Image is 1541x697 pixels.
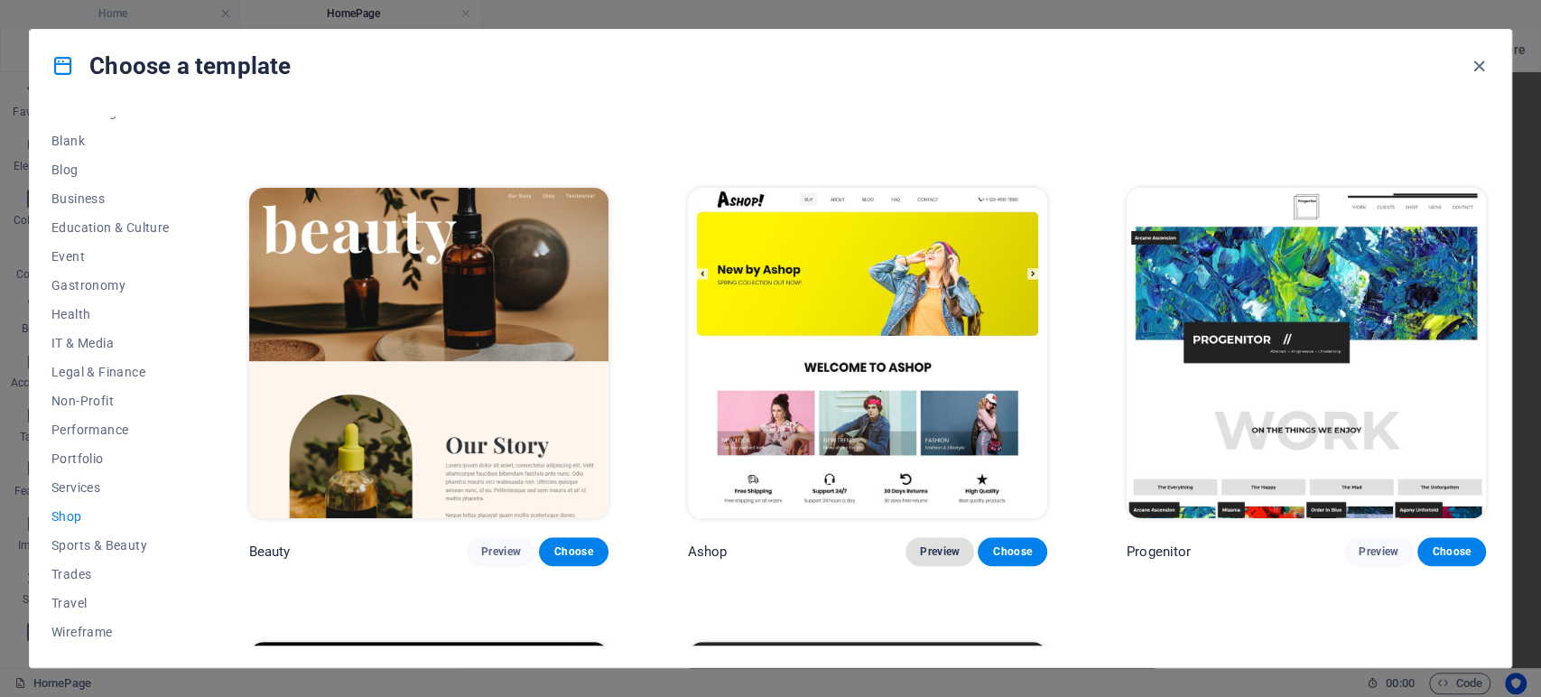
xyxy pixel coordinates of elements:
[51,423,170,437] span: Performance
[1432,544,1471,559] span: Choose
[481,544,521,559] span: Preview
[978,537,1046,566] button: Choose
[51,365,170,379] span: Legal & Finance
[51,220,170,235] span: Education & Culture
[467,537,535,566] button: Preview
[51,336,170,350] span: IT & Media
[51,589,170,618] button: Travel
[553,544,593,559] span: Choose
[1417,537,1486,566] button: Choose
[51,163,170,177] span: Blog
[51,249,170,264] span: Event
[51,184,170,213] button: Business
[1127,188,1486,519] img: Progenitor
[51,538,170,553] span: Sports & Beauty
[51,567,170,581] span: Trades
[51,386,170,415] button: Non-Profit
[51,213,170,242] button: Education & Culture
[539,537,608,566] button: Choose
[249,188,608,519] img: Beauty
[51,126,170,155] button: Blank
[51,329,170,358] button: IT & Media
[51,358,170,386] button: Legal & Finance
[51,300,170,329] button: Health
[51,509,170,524] span: Shop
[51,596,170,610] span: Travel
[249,543,291,561] p: Beauty
[51,560,170,589] button: Trades
[905,537,974,566] button: Preview
[1359,544,1398,559] span: Preview
[51,444,170,473] button: Portfolio
[51,134,170,148] span: Blank
[51,307,170,321] span: Health
[688,188,1047,519] img: Ashop
[992,544,1032,559] span: Choose
[51,502,170,531] button: Shop
[51,415,170,444] button: Performance
[51,242,170,271] button: Event
[51,625,170,639] span: Wireframe
[1127,543,1191,561] p: Progenitor
[51,278,170,293] span: Gastronomy
[51,271,170,300] button: Gastronomy
[51,51,291,80] h4: Choose a template
[1344,537,1413,566] button: Preview
[51,531,170,560] button: Sports & Beauty
[51,451,170,466] span: Portfolio
[51,473,170,502] button: Services
[51,480,170,495] span: Services
[51,191,170,206] span: Business
[688,543,728,561] p: Ashop
[51,394,170,408] span: Non-Profit
[51,618,170,646] button: Wireframe
[51,155,170,184] button: Blog
[920,544,960,559] span: Preview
